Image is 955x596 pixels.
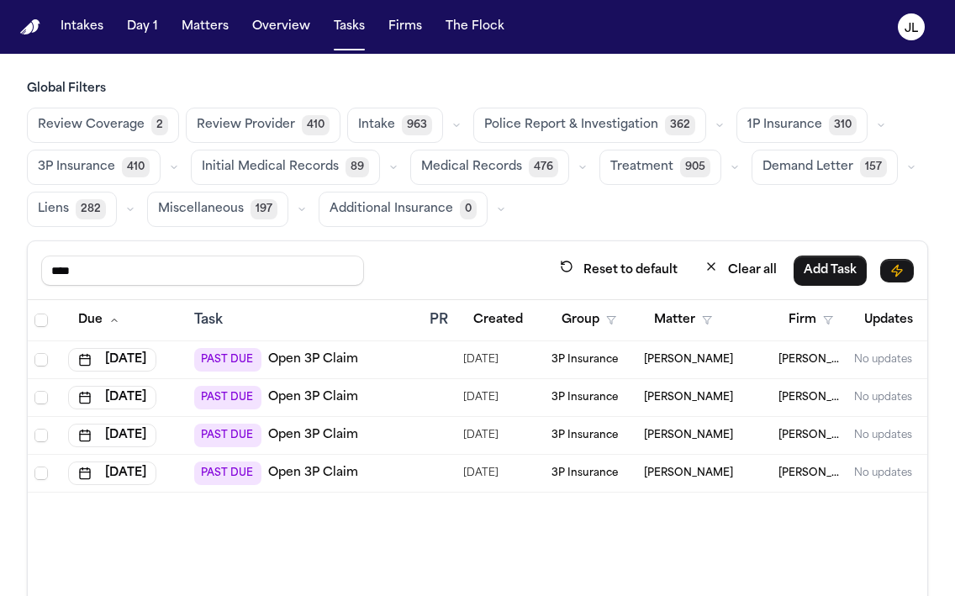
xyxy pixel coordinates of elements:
span: PAST DUE [194,386,261,409]
img: Finch Logo [20,19,40,35]
button: Immediate Task [880,259,914,282]
span: 9/7/2025, 4:21:12 PM [463,348,499,372]
span: 3P Insurance [38,159,115,176]
span: Loretta Johnson [644,467,733,480]
span: 157 [860,157,887,177]
button: Reset to default [550,255,688,286]
span: 197 [251,199,277,219]
span: Police Report & Investigation [484,117,658,134]
span: Initial Medical Records [202,159,339,176]
span: PAST DUE [194,424,261,447]
a: Open 3P Claim [268,389,358,406]
button: 1P Insurance310 [736,108,868,143]
button: Firm [778,305,843,335]
button: Overview [245,12,317,42]
span: PAST DUE [194,462,261,485]
span: Intake [358,117,395,134]
span: Liens [38,201,69,218]
span: Review Provider [197,117,295,134]
button: Day 1 [120,12,165,42]
button: Review Coverage2 [27,108,179,143]
button: Review Provider410 [186,108,340,143]
span: 89 [346,157,369,177]
span: Ana Zapata Molina [644,429,733,442]
span: Ana Zapata Molina [644,391,733,404]
span: 3P Insurance [551,353,618,367]
span: 3P Insurance [551,467,618,480]
span: Hecht Law Firm [778,467,841,480]
button: Police Report & Investigation362 [473,108,706,143]
button: Matters [175,12,235,42]
span: Select row [34,467,48,480]
button: Due [68,305,129,335]
button: Clear all [694,255,787,286]
a: Open 3P Claim [268,351,358,368]
span: 9/7/2025, 4:20:14 PM [463,386,499,409]
div: Task [194,310,416,330]
span: 282 [76,199,106,219]
button: The Flock [439,12,511,42]
span: 905 [680,157,710,177]
span: Select row [34,391,48,404]
span: 476 [529,157,558,177]
button: Updates [854,305,923,335]
span: Miscellaneous [158,201,244,218]
button: Miscellaneous197 [147,192,288,227]
span: Select all [34,314,48,327]
button: Demand Letter157 [752,150,898,185]
button: Matter [644,305,722,335]
span: Additional Insurance [330,201,453,218]
button: Medical Records476 [410,150,569,185]
span: Demand Letter [762,159,853,176]
div: No updates [854,467,912,480]
span: 3P Insurance [551,429,618,442]
button: Firms [382,12,429,42]
h3: Global Filters [27,81,928,98]
button: Intakes [54,12,110,42]
span: 963 [402,115,432,135]
a: Open 3P Claim [268,427,358,444]
span: 0 [460,199,477,219]
span: Mohamed K Ahmed [778,391,841,404]
button: Intake963 [347,108,443,143]
button: Initial Medical Records89 [191,150,380,185]
button: Add Task [794,256,867,286]
button: Tasks [327,12,372,42]
span: Ana Zapata Molina [644,353,733,367]
div: PR [430,310,450,330]
span: 8/24/2025, 8:34:40 PM [463,462,499,485]
span: PAST DUE [194,348,261,372]
button: [DATE] [68,462,156,485]
button: Created [463,305,533,335]
span: Medical Records [421,159,522,176]
span: Mohamed K Ahmed [778,429,841,442]
div: No updates [854,353,912,367]
button: [DATE] [68,348,156,372]
div: No updates [854,429,912,442]
span: 310 [829,115,857,135]
button: 3P Insurance410 [27,150,161,185]
button: Liens282 [27,192,117,227]
span: 1P Insurance [747,117,822,134]
span: 9/7/2025, 4:18:19 PM [463,424,499,447]
button: [DATE] [68,386,156,409]
text: JL [905,23,918,34]
span: Treatment [610,159,673,176]
a: Home [20,19,40,35]
div: No updates [854,391,912,404]
span: Review Coverage [38,117,145,134]
span: Select row [34,353,48,367]
button: Additional Insurance0 [319,192,488,227]
button: Group [551,305,626,335]
button: Treatment905 [599,150,721,185]
span: 410 [122,157,150,177]
span: 410 [302,115,330,135]
button: [DATE] [68,424,156,447]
